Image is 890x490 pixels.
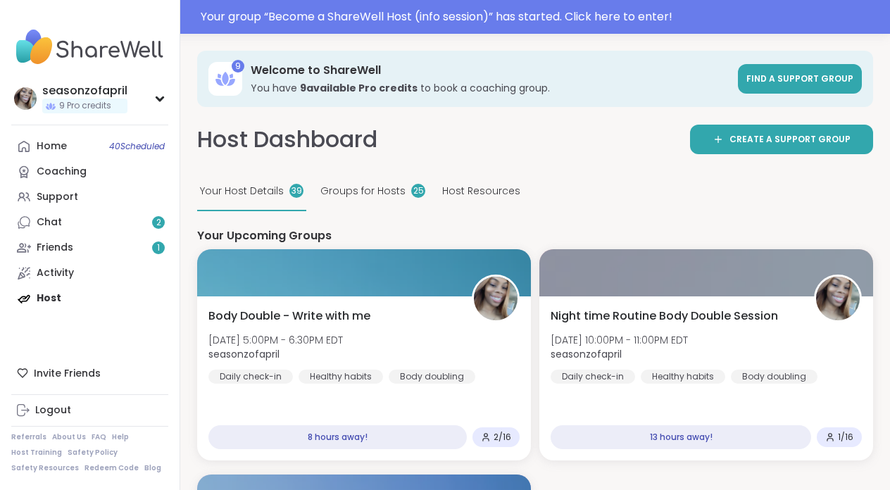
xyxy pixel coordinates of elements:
[738,64,862,94] a: Find a support group
[289,184,303,198] div: 39
[11,235,168,260] a: Friends1
[494,432,511,443] span: 2 / 16
[208,333,343,347] span: [DATE] 5:00PM - 6:30PM EDT
[251,63,729,78] h3: Welcome to ShareWell
[11,210,168,235] a: Chat2
[816,277,860,320] img: seasonzofapril
[157,242,160,254] span: 1
[299,370,383,384] div: Healthy habits
[144,463,161,473] a: Blog
[474,277,518,320] img: seasonzofapril
[84,463,139,473] a: Redeem Code
[232,60,244,73] div: 9
[641,370,725,384] div: Healthy habits
[251,81,729,95] h3: You have to book a coaching group.
[208,347,280,361] b: seasonzofapril
[208,308,370,325] span: Body Double - Write with me
[208,370,293,384] div: Daily check-in
[11,260,168,286] a: Activity
[112,432,129,442] a: Help
[200,184,284,199] span: Your Host Details
[37,266,74,280] div: Activity
[11,463,79,473] a: Safety Resources
[442,184,520,199] span: Host Resources
[14,87,37,110] img: seasonzofapril
[11,360,168,386] div: Invite Friends
[11,448,62,458] a: Host Training
[11,432,46,442] a: Referrals
[37,241,73,255] div: Friends
[37,190,78,204] div: Support
[42,83,127,99] div: seasonzofapril
[551,347,622,361] b: seasonzofapril
[731,370,817,384] div: Body doubling
[37,165,87,179] div: Coaching
[68,448,118,458] a: Safety Policy
[729,133,851,146] span: Create a support group
[389,370,475,384] div: Body doubling
[109,141,165,152] span: 40 Scheduled
[59,100,111,112] span: 9 Pro credits
[300,81,418,95] b: 9 available Pro credit s
[208,425,467,449] div: 8 hours away!
[838,432,853,443] span: 1 / 16
[551,308,778,325] span: Night time Routine Body Double Session
[690,125,873,154] a: Create a support group
[11,398,168,423] a: Logout
[11,23,168,72] img: ShareWell Nav Logo
[746,73,853,84] span: Find a support group
[551,425,811,449] div: 13 hours away!
[201,8,882,25] div: Your group “ Become a ShareWell Host (info session) ” has started. Click here to enter!
[11,159,168,184] a: Coaching
[92,432,106,442] a: FAQ
[52,432,86,442] a: About Us
[35,403,71,417] div: Logout
[320,184,406,199] span: Groups for Hosts
[551,370,635,384] div: Daily check-in
[156,217,161,229] span: 2
[11,184,168,210] a: Support
[411,184,425,198] div: 25
[11,134,168,159] a: Home40Scheduled
[197,124,377,156] h1: Host Dashboard
[551,333,688,347] span: [DATE] 10:00PM - 11:00PM EDT
[37,139,67,153] div: Home
[37,215,62,230] div: Chat
[197,228,873,244] h4: Your Upcoming Groups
